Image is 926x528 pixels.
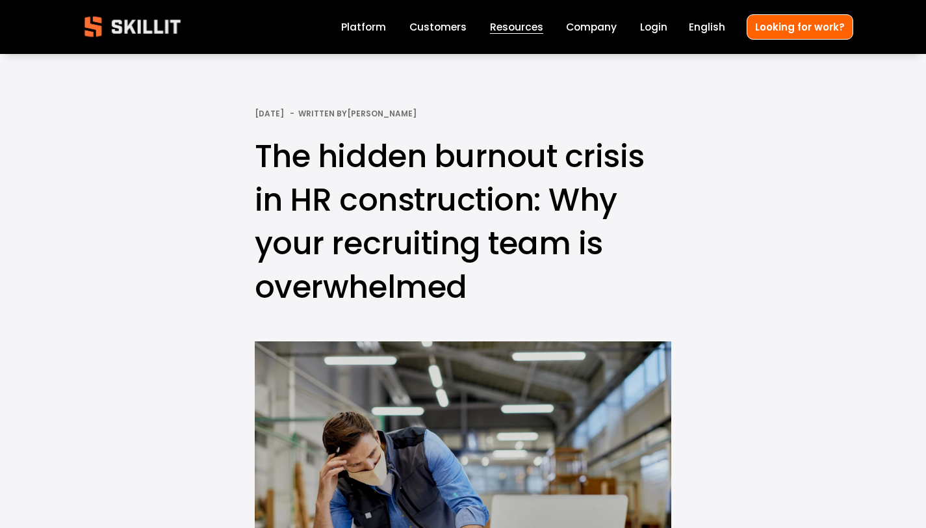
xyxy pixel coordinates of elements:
div: Written By [298,109,417,118]
a: Login [640,18,667,36]
a: Company [566,18,617,36]
a: folder dropdown [490,18,543,36]
h1: The hidden burnout crisis in HR construction: Why your recruiting team is overwhelmed [255,135,671,310]
a: [PERSON_NAME] [347,108,417,119]
a: Platform [341,18,386,36]
span: [DATE] [255,108,284,119]
span: Resources [490,20,543,34]
div: language picker [689,18,725,36]
img: Skillit [73,7,192,46]
a: Looking for work? [747,14,853,40]
span: English [689,20,725,34]
a: Customers [409,18,467,36]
